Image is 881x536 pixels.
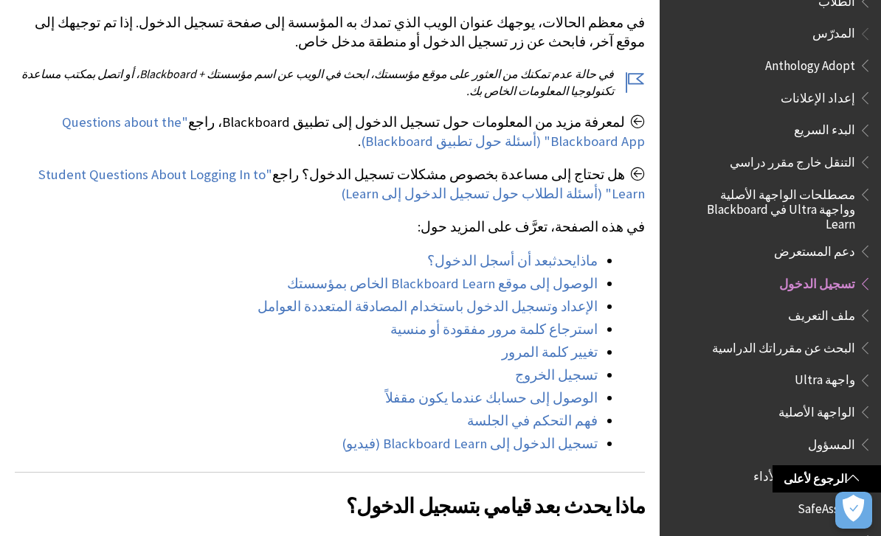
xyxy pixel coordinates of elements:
[38,166,645,203] a: "Student Questions About Logging In to Learn" (أسئلة الطلاب حول تسجيل الدخول إلى Learn)
[15,472,645,521] h2: ماذا يحدث بعد قيامي بتسجيل الدخول؟
[427,252,531,270] a: أن أسجل الدخول؟
[553,252,576,270] a: يحدث
[781,86,855,105] span: إعداد الإعلانات
[730,150,855,170] span: التنقل خارج مقرر دراسي
[15,113,645,151] p: لمعرفة مزيد من المعلومات حول تسجيل الدخول إلى تطبيق Blackboard، راجع .
[778,400,855,420] span: الواجهة الأصلية
[576,252,598,270] a: ماذا
[753,464,855,484] span: لوحة معلومات الأداء
[502,344,598,361] a: تغيير كلمة المرور
[712,335,855,355] span: البحث عن مقرراتك الدراسية
[773,465,881,493] a: الرجوع لأعلى
[794,118,855,138] span: البدء السريع
[38,166,645,202] span: "Student Questions About Logging In to Learn" (أسئلة الطلاب حول تسجيل الدخول إلى Learn)
[788,303,855,323] span: ملف التعريف
[15,66,645,99] p: في حالة عدم تمكنك من العثور على موقع مؤسستك، ابحث في الويب عن اسم مؤسستك + Blackboard، أو اتصل بم...
[812,21,855,41] span: المدرّس
[15,13,645,52] p: في معظم الحالات، يوجهك عنوان الويب الذي تمدك به المؤسسة إلى صفحة تسجيل الدخول. إذا تم توجيهك إلى ...
[774,239,855,259] span: دعم المستعرض
[534,252,553,270] a: بعد
[765,53,855,73] span: Anthology Adopt
[62,114,645,150] a: "Questions about the Blackboard App" (أسئلة حول تطبيق Blackboard)
[808,432,855,452] span: المسؤول
[835,492,872,529] button: فتح التفضيلات
[467,412,598,430] a: فهم التحكم في الجلسة
[798,496,855,516] span: SafeAssign
[515,366,598,384] a: تسجيل الخروج
[390,321,598,338] a: استرجاع كلمة مرور مفقودة أو منسية
[15,165,645,203] p: هل تحتاج إلى مساعدة بخصوص مشكلات تسجيل الدخول؟ راجع
[795,368,855,388] span: واجهة Ultra
[385,389,598,407] a: الوصول إلى حسابك عندما يكون مقفلاً
[258,298,598,316] a: الإعداد وتسجيل الدخول باستخدام المصادقة المتعددة العوامل
[685,182,855,232] span: مصطلحات الواجهة الأصلية وواجهة Ultra في Blackboard Learn
[287,275,598,293] a: الوصول إلى موقع Blackboard Learn الخاص بمؤسستك
[15,217,645,237] p: في هذه الصفحة، تعرَّف على المزيد حول:
[342,435,598,453] a: تسجيل الدخول إلى Blackboard Learn (فيديو)
[779,271,855,291] span: تسجيل الدخول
